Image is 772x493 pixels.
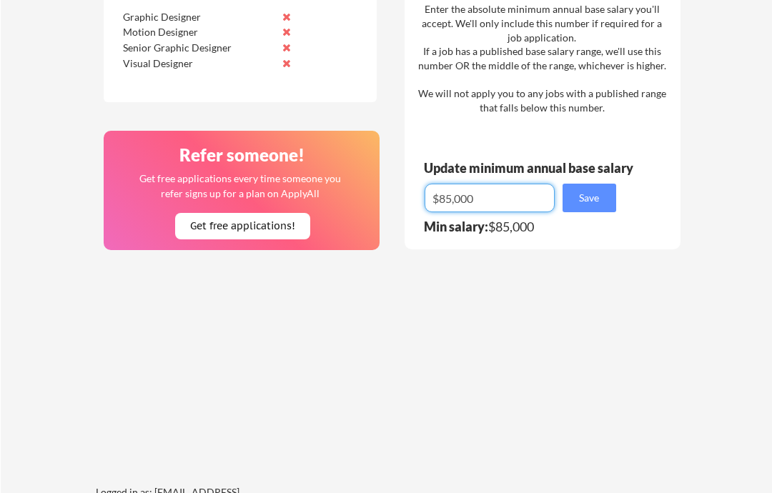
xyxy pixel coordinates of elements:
div: Graphic Designer [123,10,274,24]
div: Senior Graphic Designer [123,41,274,55]
div: Visual Designer [123,56,274,71]
div: Motion Designer [123,25,274,39]
strong: Min salary: [424,219,488,234]
button: Save [563,184,616,212]
button: Get free applications! [175,213,310,239]
div: Get free applications every time someone you refer signs up for a plan on ApplyAll [139,171,342,201]
input: E.g. $100,000 [425,184,555,212]
div: Refer someone! [109,146,375,164]
div: $85,000 [424,220,625,233]
div: Enter the absolute minimum annual base salary you'll accept. We'll only include this number if re... [418,2,666,114]
div: Update minimum annual base salary [424,161,638,174]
